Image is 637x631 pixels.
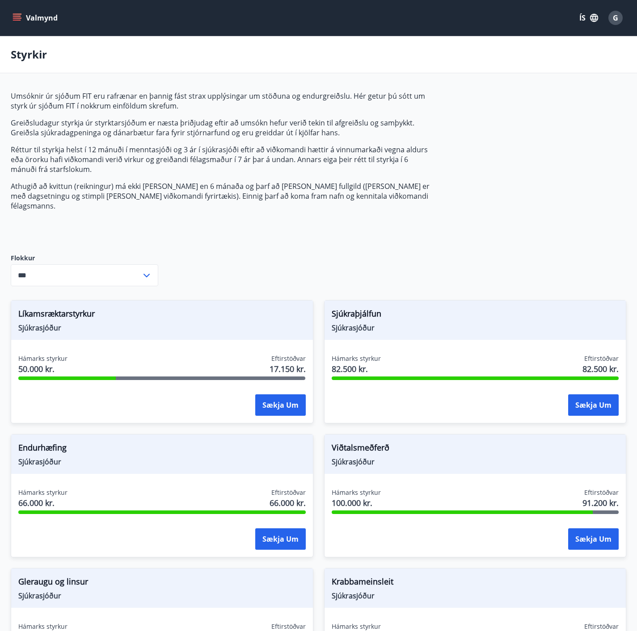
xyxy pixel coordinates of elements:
button: G [605,7,626,29]
span: Eftirstöðvar [271,488,306,497]
span: Eftirstöðvar [271,354,306,363]
span: Eftirstöðvar [584,622,619,631]
span: Sjúkrasjóður [332,591,619,601]
p: Umsóknir úr sjóðum FIT eru rafrænar en þannig fást strax upplýsingar um stöðuna og endurgreiðslu.... [11,91,433,111]
span: Eftirstöðvar [271,622,306,631]
button: Sækja um [568,528,619,550]
label: Flokkur [11,254,158,263]
span: Eftirstöðvar [584,488,619,497]
p: Greiðsludagur styrkja úr styrktarsjóðum er næsta þriðjudag eftir að umsókn hefur verið tekin til ... [11,118,433,138]
span: 100.000 kr. [332,497,381,509]
p: Réttur til styrkja helst í 12 mánuði í menntasjóði og 3 ár í sjúkrasjóði eftir að viðkomandi hætt... [11,145,433,174]
span: Viðtalsmeðferð [332,442,619,457]
span: Hámarks styrkur [332,622,381,631]
p: Athugið að kvittun (reikningur) má ekki [PERSON_NAME] en 6 mánaða og þarf að [PERSON_NAME] fullgi... [11,181,433,211]
span: Hámarks styrkur [18,354,67,363]
span: Sjúkrasjóður [18,323,306,333]
span: 66.000 kr. [18,497,67,509]
span: 91.200 kr. [582,497,619,509]
span: Endurhæfing [18,442,306,457]
button: Sækja um [255,394,306,416]
button: ÍS [574,10,603,26]
button: Sækja um [568,394,619,416]
button: menu [11,10,61,26]
span: Hámarks styrkur [332,488,381,497]
span: Líkamsræktarstyrkur [18,308,306,323]
span: Sjúkrasjóður [18,591,306,601]
span: Sjúkrasjóður [332,457,619,467]
span: Krabbameinsleit [332,576,619,591]
button: Sækja um [255,528,306,550]
span: Eftirstöðvar [584,354,619,363]
span: Hámarks styrkur [332,354,381,363]
span: 66.000 kr. [270,497,306,509]
p: Styrkir [11,47,47,62]
span: Sjúkrasjóður [332,323,619,333]
span: 82.500 kr. [332,363,381,375]
span: Sjúkrasjóður [18,457,306,467]
span: Hámarks styrkur [18,622,67,631]
span: 50.000 kr. [18,363,67,375]
span: Hámarks styrkur [18,488,67,497]
span: Gleraugu og linsur [18,576,306,591]
span: G [613,13,618,23]
span: 82.500 kr. [582,363,619,375]
span: Sjúkraþjálfun [332,308,619,323]
span: 17.150 kr. [270,363,306,375]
